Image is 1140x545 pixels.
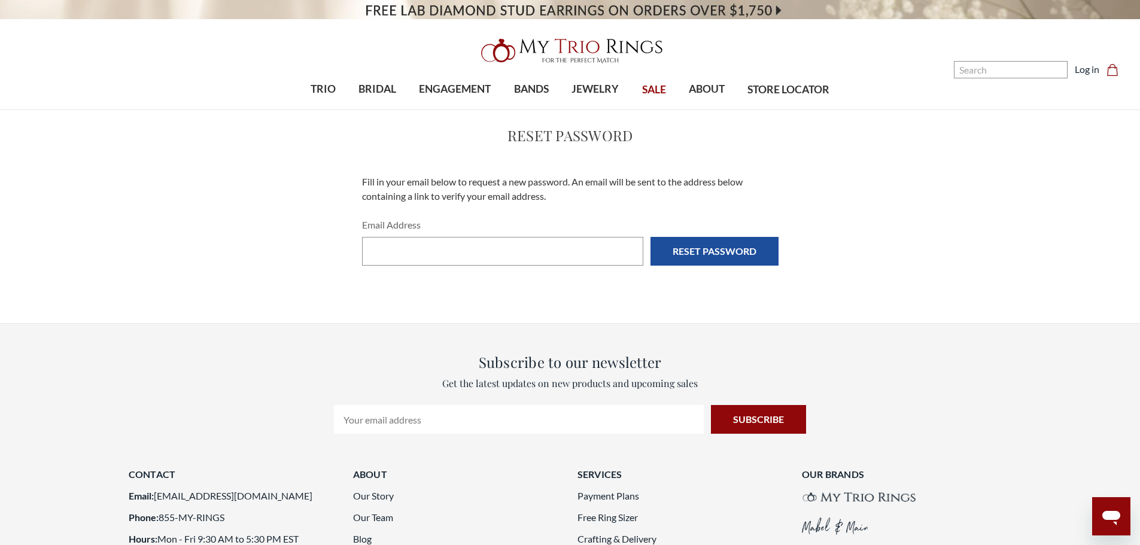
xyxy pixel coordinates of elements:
[299,70,347,109] a: TRIO
[334,405,704,434] input: Your email address
[1106,62,1126,77] a: Cart with 0 items
[577,533,656,544] a: Crafting & Delivery
[358,81,396,97] span: BRIDAL
[560,70,630,109] a: JEWELRY
[362,175,779,203] p: Fill in your email below to request a new password. An email will be sent to the address below co...
[129,467,339,482] h3: Contact
[334,351,806,373] h3: Subscribe to our newsletter
[711,405,806,434] input: Subscribe
[1092,497,1130,535] iframe: Button to launch messaging window
[129,510,339,525] li: 855-MY-RINGS
[353,511,393,523] a: Our Team
[408,70,502,109] a: ENGAGEMENT
[677,70,736,109] a: ABOUT
[362,218,779,232] label: Email Address
[630,71,677,109] a: SALE
[577,490,639,501] a: Payment Plans
[577,467,788,482] h3: Services
[802,492,916,502] img: My Trio Rings brand logo
[1106,64,1118,76] svg: cart.cart_preview
[362,124,779,146] h2: Reset Password
[1075,62,1099,77] a: Log in
[525,109,537,110] button: submenu toggle
[802,467,1012,482] h3: Our Brands
[503,70,560,109] a: BANDS
[353,467,563,482] h3: About
[802,517,868,535] img: Mabel&Main brand logo
[449,109,461,110] button: submenu toggle
[589,109,601,110] button: submenu toggle
[642,82,666,98] span: SALE
[372,109,384,110] button: submenu toggle
[954,61,1068,78] input: Search
[514,81,549,97] span: BANDS
[475,32,666,70] img: My Trio Rings
[317,109,329,110] button: submenu toggle
[347,70,408,109] a: BRIDAL
[689,81,725,97] span: ABOUT
[353,490,394,501] a: Our Story
[334,376,806,391] p: Get the latest updates on new products and upcoming sales
[736,71,841,109] a: STORE LOCATOR
[577,511,638,523] a: Free Ring Sizer
[129,489,339,503] li: [EMAIL_ADDRESS][DOMAIN_NAME]
[419,81,491,97] span: ENGAGEMENT
[650,237,779,266] input: Reset Password
[311,81,336,97] span: TRIO
[129,533,157,544] strong: Hours:
[571,81,619,97] span: JEWELRY
[353,533,372,544] a: Blog
[330,32,809,70] a: My Trio Rings
[701,109,713,110] button: submenu toggle
[747,82,829,98] span: STORE LOCATOR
